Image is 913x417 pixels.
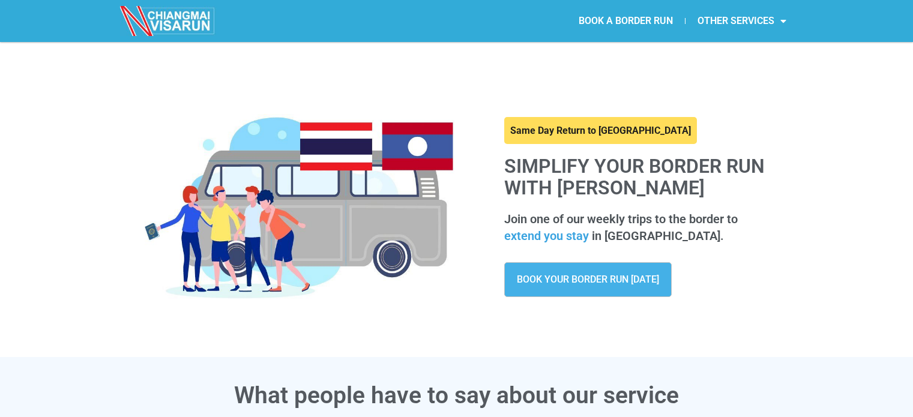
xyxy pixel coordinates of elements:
[517,275,659,284] span: BOOK YOUR BORDER RUN [DATE]
[504,262,672,297] a: BOOK YOUR BORDER RUN [DATE]
[504,156,781,198] h1: Simplify your border run with [PERSON_NAME]
[504,212,738,226] span: Join one of our weekly trips to the border to
[686,7,798,35] a: OTHER SERVICES
[567,7,685,35] a: BOOK A BORDER RUN
[504,227,589,244] span: extend you stay
[456,7,798,35] nav: Menu
[592,229,724,243] span: in [GEOGRAPHIC_DATA].
[121,384,793,407] h3: What people have to say about our service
